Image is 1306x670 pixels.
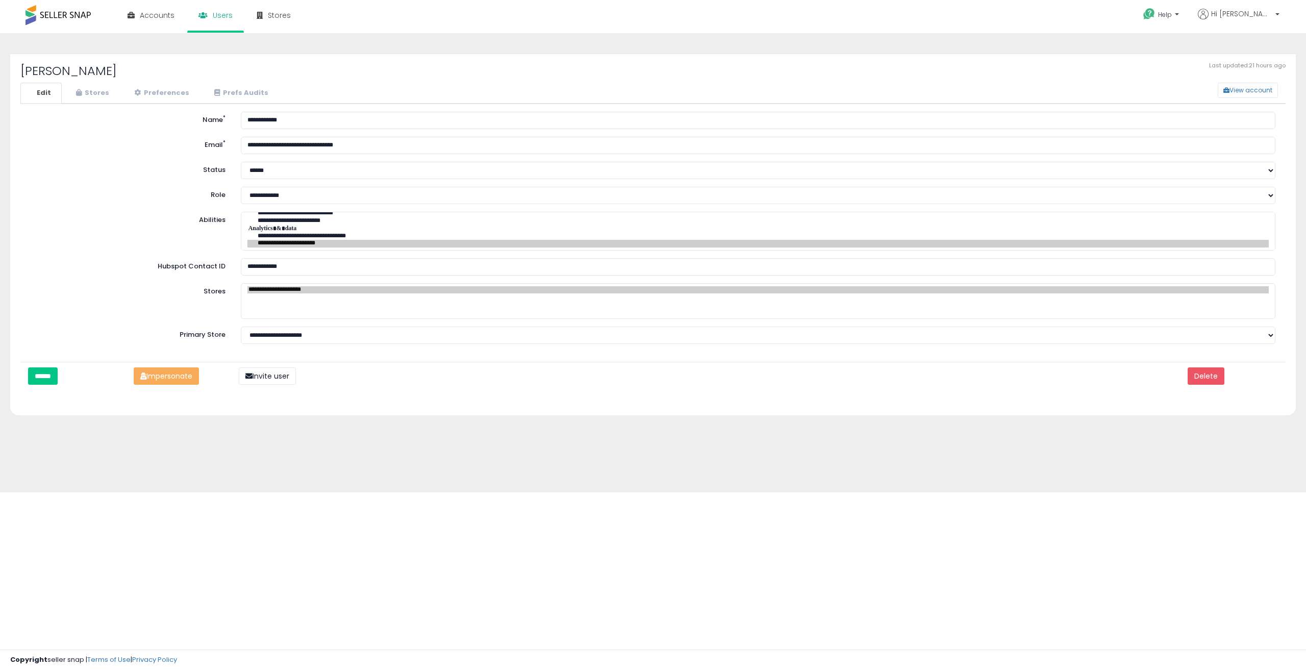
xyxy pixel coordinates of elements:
[1143,8,1156,20] i: Get Help
[121,83,200,104] a: Preferences
[239,367,296,385] button: Invite user
[23,162,233,175] label: Status
[20,83,62,104] a: Edit
[23,258,233,271] label: Hubspot Contact ID
[140,10,174,20] span: Accounts
[1218,83,1278,98] button: View account
[1198,9,1279,32] a: Hi [PERSON_NAME]
[63,83,120,104] a: Stores
[201,83,279,104] a: Prefs Audits
[134,367,199,385] button: Impersonate
[23,137,233,150] label: Email
[1210,83,1225,98] a: View account
[199,215,225,225] label: Abilities
[20,64,1286,78] h2: [PERSON_NAME]
[23,187,233,200] label: Role
[213,10,233,20] span: Users
[268,10,291,20] span: Stores
[23,283,233,296] label: Stores
[1211,9,1272,19] span: Hi [PERSON_NAME]
[23,112,233,125] label: Name
[23,327,233,340] label: Primary Store
[1158,10,1172,19] span: Help
[1209,62,1286,70] span: Last updated: 21 hours ago
[1188,367,1224,385] button: Delete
